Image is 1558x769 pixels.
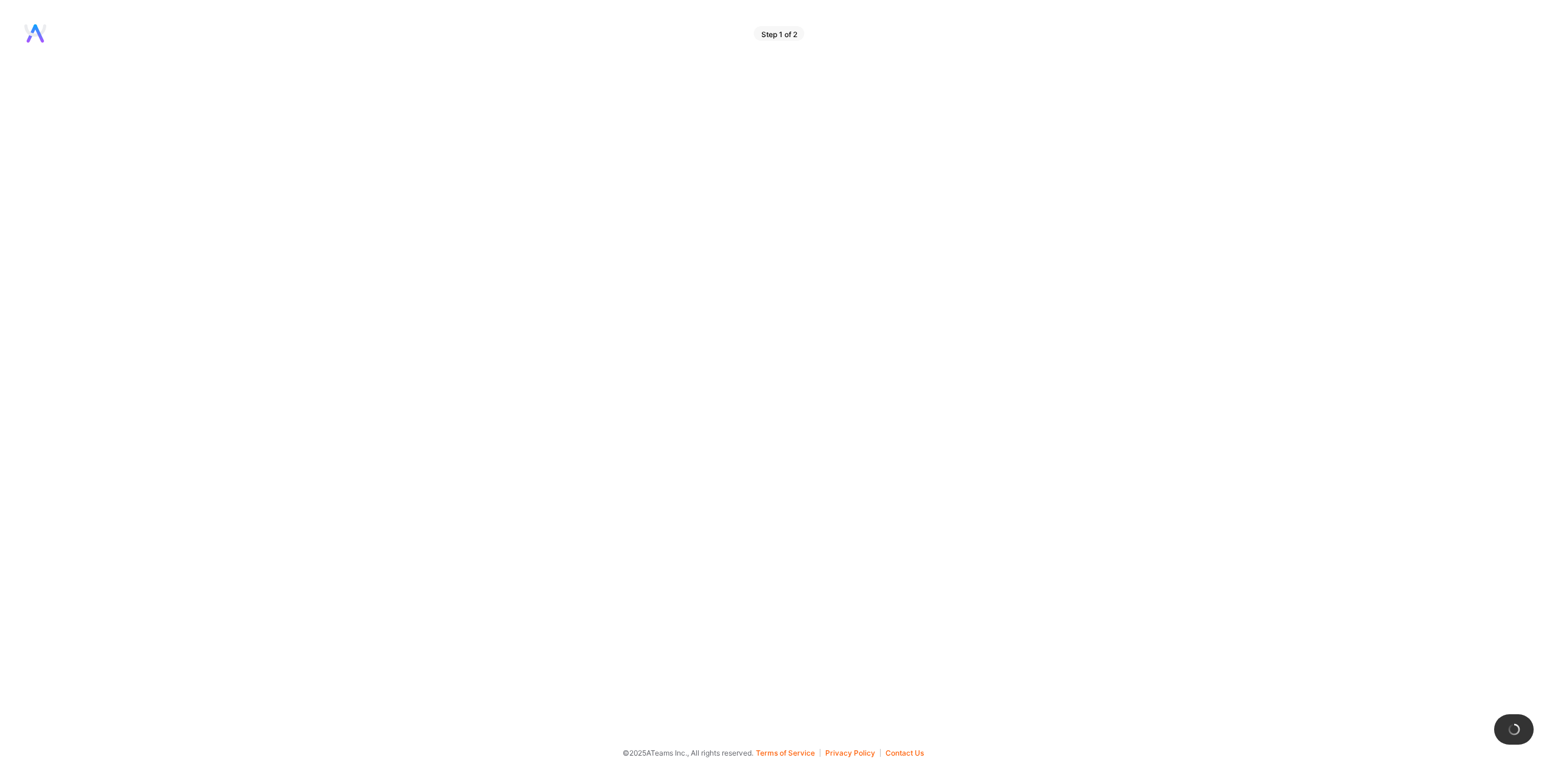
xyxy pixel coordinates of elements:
button: Privacy Policy [825,749,881,757]
button: Contact Us [886,749,924,757]
span: © 2025 ATeams Inc., All rights reserved. [623,746,753,759]
div: Step 1 of 2 [754,26,805,41]
button: Terms of Service [756,749,820,757]
img: loading [1507,722,1521,737]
